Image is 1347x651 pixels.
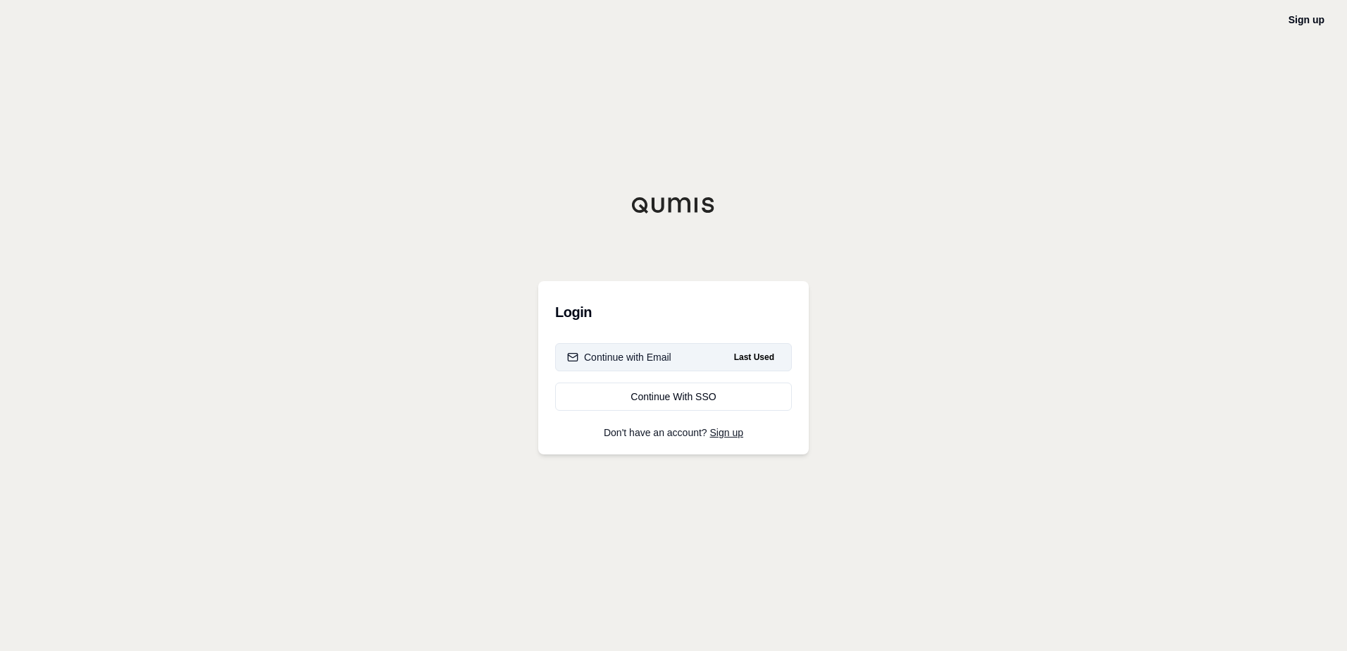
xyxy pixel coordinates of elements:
[631,197,716,213] img: Qumis
[567,350,671,364] div: Continue with Email
[555,343,792,371] button: Continue with EmailLast Used
[555,383,792,411] a: Continue With SSO
[567,390,780,404] div: Continue With SSO
[1289,14,1324,25] a: Sign up
[710,427,743,438] a: Sign up
[728,349,780,366] span: Last Used
[555,298,792,326] h3: Login
[555,428,792,438] p: Don't have an account?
